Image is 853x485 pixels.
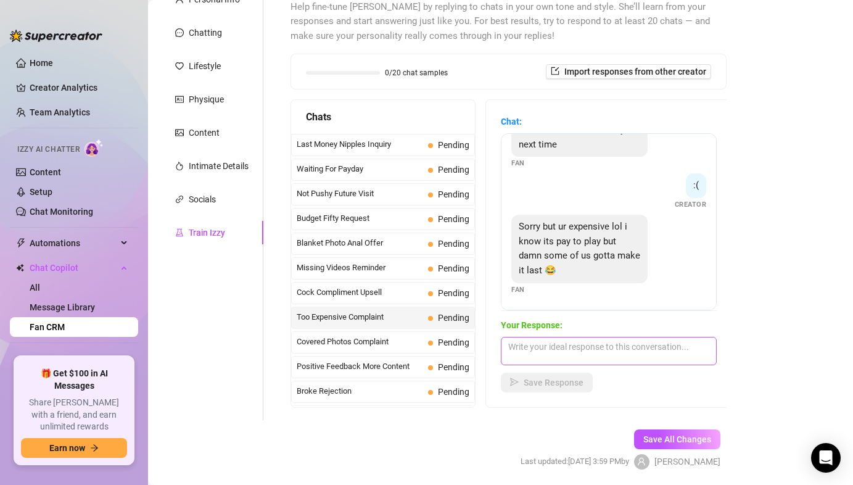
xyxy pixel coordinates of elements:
[297,385,423,397] span: Broke Rejection
[511,284,525,295] span: Fan
[175,195,184,204] span: link
[501,320,562,330] strong: Your Response:
[30,322,65,332] a: Fan CRM
[438,214,469,224] span: Pending
[519,109,640,149] span: I do. But youve already gotten so much from me lol maybe next time
[438,189,469,199] span: Pending
[16,263,24,272] img: Chat Copilot
[675,199,707,210] span: Creator
[519,221,640,276] span: Sorry but ur expensive lol i know its pay to play but damn some of us gotta make it last 😂
[297,163,423,175] span: Waiting For Payday
[16,238,26,248] span: thunderbolt
[306,109,331,125] span: Chats
[438,263,469,273] span: Pending
[189,193,216,206] div: Socials
[501,117,522,126] strong: Chat:
[49,443,85,453] span: Earn now
[175,62,184,70] span: heart
[30,258,117,278] span: Chat Copilot
[175,128,184,137] span: picture
[634,429,720,449] button: Save All Changes
[297,311,423,323] span: Too Expensive Complaint
[297,262,423,274] span: Missing Videos Reminder
[637,457,646,466] span: user
[189,26,222,39] div: Chatting
[551,67,559,75] span: import
[564,67,706,77] span: Import responses from other creator
[438,387,469,397] span: Pending
[811,443,841,473] div: Open Intercom Messenger
[30,167,61,177] a: Content
[30,187,52,197] a: Setup
[21,368,127,392] span: 🎁 Get $100 in AI Messages
[175,95,184,104] span: idcard
[189,59,221,73] div: Lifestyle
[693,180,699,191] span: :(
[84,139,104,157] img: AI Chatter
[438,165,469,175] span: Pending
[10,30,102,42] img: logo-BBDzfeDw.svg
[297,286,423,299] span: Cock Compliment Upsell
[385,69,448,77] span: 0/20 chat samples
[297,360,423,373] span: Positive Feedback More Content
[297,138,423,151] span: Last Money Nipples Inquiry
[438,140,469,150] span: Pending
[21,438,127,458] button: Earn nowarrow-right
[438,338,469,347] span: Pending
[521,455,629,468] span: Last updated: [DATE] 3:59 PM by
[30,302,95,312] a: Message Library
[546,64,711,79] button: Import responses from other creator
[654,455,720,468] span: [PERSON_NAME]
[30,107,90,117] a: Team Analytics
[189,93,224,106] div: Physique
[189,126,220,139] div: Content
[175,28,184,37] span: message
[17,144,80,155] span: Izzy AI Chatter
[30,233,117,253] span: Automations
[30,58,53,68] a: Home
[297,336,423,348] span: Covered Photos Complaint
[511,158,525,168] span: Fan
[175,162,184,170] span: fire
[438,239,469,249] span: Pending
[21,397,127,433] span: Share [PERSON_NAME] with a friend, and earn unlimited rewards
[501,373,593,392] button: Save Response
[297,188,423,200] span: Not Pushy Future Visit
[438,288,469,298] span: Pending
[30,78,128,97] a: Creator Analytics
[90,444,99,452] span: arrow-right
[438,313,469,323] span: Pending
[643,434,711,444] span: Save All Changes
[189,159,249,173] div: Intimate Details
[297,212,423,225] span: Budget Fifty Request
[175,228,184,237] span: experiment
[438,362,469,372] span: Pending
[189,226,225,239] div: Train Izzy
[30,283,40,292] a: All
[30,207,93,217] a: Chat Monitoring
[297,237,423,249] span: Blanket Photo Anal Offer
